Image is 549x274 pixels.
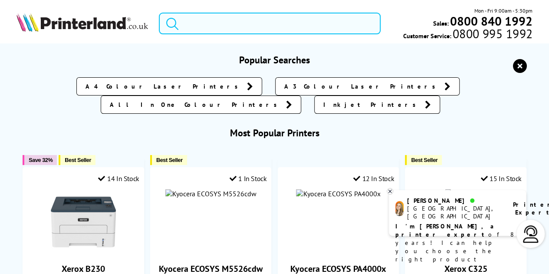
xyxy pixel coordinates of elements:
[230,174,267,183] div: 1 In Stock
[395,201,404,216] img: amy-livechat.png
[98,174,139,183] div: 14 In Stock
[403,30,533,40] span: Customer Service:
[395,222,519,264] p: of 8 years! I can help you choose the right product
[474,7,533,15] span: Mon - Fri 9:00am - 5:30pm
[16,127,533,139] h3: Most Popular Printers
[16,13,148,32] img: Printerland Logo
[395,222,496,238] b: I'm [PERSON_NAME], a printer expert
[296,189,380,198] img: Kyocera ECOSYS PA4000x
[522,225,539,243] img: user-headset-light.svg
[433,19,449,27] span: Sales:
[407,197,502,205] div: [PERSON_NAME]
[445,189,487,198] img: Xerox C325
[101,96,301,114] a: All In One Colour Printers
[165,189,256,198] img: Kyocera ECOSYS M5526cdw
[16,54,533,66] h3: Popular Searches
[449,17,533,25] a: 0800 840 1992
[481,174,522,183] div: 15 In Stock
[85,82,243,91] span: A4 Colour Laser Printers
[411,157,437,163] span: Best Seller
[159,13,381,34] input: Search product or brand
[29,157,53,163] span: Save 32%
[110,100,282,109] span: All In One Colour Printers
[51,248,116,256] a: Xerox B230
[407,205,502,220] div: [GEOGRAPHIC_DATA], [GEOGRAPHIC_DATA]
[275,77,460,96] a: A3 Colour Laser Printers
[65,157,91,163] span: Best Seller
[23,155,57,165] button: Save 32%
[51,189,116,254] img: Xerox B230
[150,155,187,165] button: Best Seller
[156,157,183,163] span: Best Seller
[451,30,533,38] span: 0800 995 1992
[16,13,148,33] a: Printerland Logo
[284,82,440,91] span: A3 Colour Laser Printers
[76,77,262,96] a: A4 Colour Laser Printers
[314,96,440,114] a: Inkjet Printers
[405,155,442,165] button: Best Seller
[59,155,95,165] button: Best Seller
[353,174,394,183] div: 12 In Stock
[450,13,533,29] b: 0800 840 1992
[323,100,421,109] span: Inkjet Printers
